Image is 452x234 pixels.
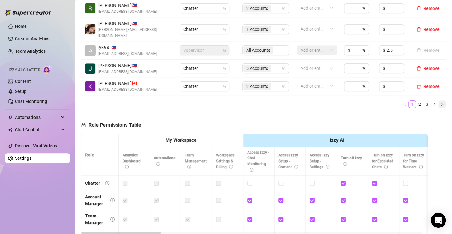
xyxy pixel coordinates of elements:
[156,162,160,166] span: info-circle
[409,101,416,108] a: 1
[15,99,47,104] a: Chat Monitoring
[247,150,269,172] span: Access Izzy - Chat Monitoring
[85,212,105,226] div: Team Manager
[423,100,431,108] li: 3
[187,165,191,168] span: info-circle
[423,6,440,11] span: Remove
[416,66,421,71] span: delete
[8,115,13,120] span: thunderbolt
[216,153,234,169] span: Workspace Settings & Billing
[110,217,115,222] span: info-circle
[384,165,388,168] span: info-circle
[423,84,440,89] span: Remove
[423,66,440,71] span: Remove
[431,100,438,108] li: 4
[98,2,157,9] span: [PERSON_NAME] 🇵🇭
[81,122,86,127] span: lock
[246,83,268,90] span: 2 Accounts
[98,87,157,93] span: [EMAIL_ADDRESS][DOMAIN_NAME]
[222,27,226,31] span: lock
[330,137,344,143] strong: Izzy AI
[105,181,109,185] span: info-circle
[98,20,172,27] span: [PERSON_NAME] 🇵🇭
[85,3,95,13] img: Riza Joy Barrera
[98,80,157,87] span: [PERSON_NAME] 🇨🇦
[98,69,157,75] span: [EMAIL_ADDRESS][DOMAIN_NAME]
[85,193,105,207] div: Account Manager
[416,84,421,89] span: delete
[246,65,268,72] span: 5 Accounts
[401,100,408,108] li: Previous Page
[15,156,31,161] a: Settings
[185,153,207,169] span: Team Management
[401,100,408,108] button: left
[15,24,27,29] a: Home
[440,102,444,106] span: right
[414,26,442,33] button: Remove
[98,44,157,51] span: lyka d. 🇵🇭
[294,165,298,168] span: info-circle
[431,101,438,108] a: 4
[424,101,430,108] a: 3
[438,100,446,108] li: Next Page
[408,100,416,108] li: 1
[243,83,271,90] span: 2 Accounts
[414,65,442,72] button: Remove
[222,7,226,10] span: lock
[243,65,271,72] span: 5 Accounts
[310,153,329,169] span: Access Izzy Setup - Settings
[15,34,65,44] a: Creator Analytics
[326,165,329,168] span: info-circle
[416,101,423,108] a: 2
[183,4,226,13] span: Chatter
[222,66,226,70] span: lock
[246,5,268,12] span: 2 Accounts
[341,156,362,166] span: Turn off Izzy
[222,85,226,88] span: lock
[282,85,286,88] span: team
[154,156,175,166] span: Automations
[43,65,52,74] img: AI Chatter
[183,82,226,91] span: Chatter
[85,81,95,91] img: Kristine Flores
[403,153,424,169] span: Turn on Izzy for Time Wasters
[282,7,286,10] span: team
[243,26,271,33] span: 1 Accounts
[183,25,226,34] span: Chatter
[403,102,406,106] span: left
[110,198,115,202] span: info-circle
[81,121,141,129] h5: Role Permissions Table
[8,128,12,132] img: Chat Copilot
[372,153,393,169] span: Turn on Izzy for Escalated Chats
[416,6,421,10] span: delete
[423,27,440,32] span: Remove
[229,165,233,168] span: info-circle
[125,165,129,168] span: info-circle
[419,165,423,168] span: info-circle
[243,5,271,12] span: 2 Accounts
[416,100,423,108] li: 2
[183,46,226,55] span: Supervisor
[15,112,59,122] span: Automations
[85,63,95,74] img: Jai Mata
[282,27,286,31] span: team
[5,9,52,16] img: logo-BBDzfeDw.svg
[166,137,196,143] strong: My Workspace
[98,27,172,39] span: [PERSON_NAME][EMAIL_ADDRESS][DOMAIN_NAME]
[98,9,157,15] span: [EMAIL_ADDRESS][DOMAIN_NAME]
[431,213,446,228] div: Open Intercom Messenger
[183,64,226,73] span: Chatter
[416,27,421,32] span: delete
[123,153,141,169] span: Analytics Dashboard
[98,51,157,57] span: [EMAIL_ADDRESS][DOMAIN_NAME]
[246,26,268,33] span: 1 Accounts
[88,47,93,54] span: LY
[343,162,347,166] span: info-circle
[81,134,119,176] th: Role
[15,89,26,94] a: Setup
[15,125,59,135] span: Chat Copilot
[98,62,157,69] span: [PERSON_NAME] 🇵🇭
[278,153,298,169] span: Access Izzy Setup - Content
[282,66,286,70] span: team
[85,24,95,34] img: Joyce Valerio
